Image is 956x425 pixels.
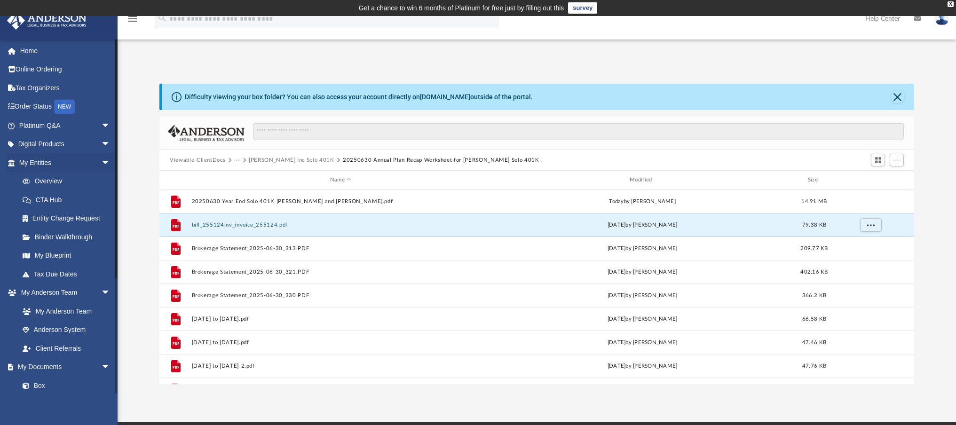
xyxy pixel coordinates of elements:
a: menu [127,18,138,24]
span: 47.76 KB [802,363,826,369]
button: Viewable-ClientDocs [170,156,225,165]
a: My Anderson Teamarrow_drop_down [7,283,120,302]
a: Online Ordering [7,60,125,79]
button: [PERSON_NAME] Inc Solo 401K [249,156,334,165]
button: Add [890,154,904,167]
div: by [PERSON_NAME] [494,197,791,206]
img: User Pic [935,12,949,25]
div: close [948,1,954,7]
div: id [164,176,187,184]
div: [DATE] by [PERSON_NAME] [494,362,791,370]
button: Brokerage Statement_2025-06-30_330.PDF [192,292,490,299]
button: ··· [234,156,240,165]
a: My Anderson Team [13,302,115,321]
div: [DATE] by [PERSON_NAME] [494,221,791,229]
a: Box [13,376,115,395]
i: search [157,13,167,23]
div: grid [159,189,914,384]
a: Entity Change Request [13,209,125,228]
span: arrow_drop_down [101,153,120,173]
div: Size [796,176,833,184]
div: Get a chance to win 6 months of Platinum for free just by filling out this [359,2,564,14]
div: [DATE] by [PERSON_NAME] [494,291,791,300]
span: 209.77 KB [800,246,828,251]
a: Overview [13,172,125,191]
a: [DOMAIN_NAME] [420,93,470,101]
div: NEW [54,100,75,114]
button: 20250630 Year End Solo 401K [PERSON_NAME] and [PERSON_NAME].pdf [192,198,490,205]
span: arrow_drop_down [101,358,120,377]
div: [DATE] by [PERSON_NAME] [494,268,791,276]
div: Modified [493,176,791,184]
a: Home [7,41,125,60]
span: arrow_drop_down [101,116,120,135]
span: 66.58 KB [802,316,826,322]
a: Tax Due Dates [13,265,125,283]
div: Name [191,176,490,184]
a: My Blueprint [13,246,120,265]
button: [DATE] to [DATE].pdf [192,316,490,322]
span: arrow_drop_down [101,135,120,154]
div: id [837,176,903,184]
input: Search files and folders [253,123,904,141]
button: 20250630 Annual Plan Recap Worksheet for [PERSON_NAME] Solo 401K [343,156,539,165]
button: Brokerage Statement_2025-06-30_313.PDF [192,245,490,252]
i: menu [127,13,138,24]
span: 366.2 KB [802,293,826,298]
div: Difficulty viewing your box folder? You can also access your account directly on outside of the p... [185,92,533,102]
a: Digital Productsarrow_drop_down [7,135,125,154]
span: today [609,199,624,204]
button: [DATE] to [DATE]-2.pdf [192,363,490,369]
a: survey [568,2,597,14]
span: arrow_drop_down [101,283,120,303]
div: [DATE] by [PERSON_NAME] [494,244,791,253]
span: 402.16 KB [800,269,828,275]
button: bill_255124inv_invoice_255124.pdf [192,222,490,228]
a: My Entitiesarrow_drop_down [7,153,125,172]
button: Close [891,90,904,103]
div: [DATE] by [PERSON_NAME] [494,338,791,347]
a: Client Referrals [13,339,120,358]
a: Anderson System [13,321,120,339]
a: My Documentsarrow_drop_down [7,358,120,377]
a: CTA Hub [13,190,125,209]
a: Binder Walkthrough [13,228,125,246]
a: Platinum Q&Aarrow_drop_down [7,116,125,135]
a: Order StatusNEW [7,97,125,117]
span: 47.46 KB [802,340,826,345]
div: [DATE] by [PERSON_NAME] [494,315,791,323]
button: More options [860,218,882,232]
span: 79.38 KB [802,222,826,228]
img: Anderson Advisors Platinum Portal [4,11,89,30]
span: 14.91 MB [802,199,827,204]
a: Tax Organizers [7,79,125,97]
button: Brokerage Statement_2025-06-30_321.PDF [192,269,490,275]
button: [DATE] to [DATE].pdf [192,339,490,346]
button: Switch to Grid View [871,154,885,167]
